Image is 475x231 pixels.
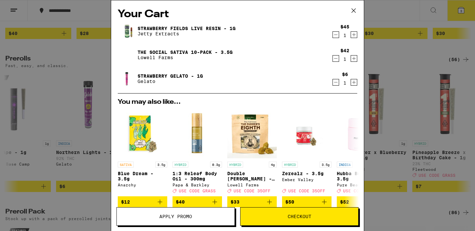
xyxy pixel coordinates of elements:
[118,46,136,64] img: The Social Sativa 10-Pack - 3.5g
[118,109,167,158] img: Anarchy - Blue Dream - 3.5g
[282,109,332,158] img: Ember Valley - Zerealz - 3.5g
[337,171,386,181] p: Hubba Bubba - 3.5g
[337,162,353,168] p: INDICA
[138,26,236,31] a: Strawberry Fields Live Resin - 1g
[342,72,348,77] div: $6
[155,162,167,168] p: 3.5g
[282,171,332,176] p: Zerealz - 3.5g
[227,196,277,208] button: Add to bag
[332,31,339,38] button: Decrement
[138,50,233,55] a: The Social Sativa 10-Pack - 3.5g
[4,5,47,10] span: Hi. Need any help?
[118,109,167,196] a: Open page for Blue Dream - 3.5g from Anarchy
[337,109,386,196] a: Open page for Hubba Bubba - 3.5g from Pure Beauty
[337,109,386,158] img: Pure Beauty - Hubba Bubba - 3.5g
[288,189,325,193] span: USE CODE 35OFF
[118,99,357,105] h2: You may also like...
[288,214,311,219] span: Checkout
[179,189,216,193] span: USE CODE GRASS
[173,183,222,187] div: Papa & Barkley
[337,196,386,208] button: Add to bag
[231,199,239,205] span: $33
[332,55,339,62] button: Decrement
[340,33,349,38] div: 1
[173,109,222,158] img: Papa & Barkley - 1:3 Releaf Body Oil - 300mg
[227,162,243,168] p: HYBRID
[159,214,192,219] span: Apply Promo
[227,183,277,187] div: Lowell Farms
[340,199,349,205] span: $52
[340,57,349,62] div: 1
[118,7,357,22] h2: Your Cart
[173,109,222,196] a: Open page for 1:3 Releaf Body Oil - 300mg from Papa & Barkley
[240,207,359,226] button: Checkout
[282,177,332,182] div: Ember Valley
[332,79,339,86] button: Decrement
[138,79,203,84] p: Gelato
[173,171,222,181] p: 1:3 Releaf Body Oil - 300mg
[227,109,277,196] a: Open page for Double Runtz - 4g from Lowell Farms
[351,31,357,38] button: Increment
[285,199,294,205] span: $50
[116,207,235,226] button: Apply Promo
[337,183,386,187] div: Pure Beauty
[282,196,332,208] button: Add to bag
[320,162,332,168] p: 3.5g
[282,162,298,168] p: HYBRID
[118,196,167,208] button: Add to bag
[269,162,277,168] p: 4g
[227,109,277,158] img: Lowell Farms - Double Runtz - 4g
[210,162,222,168] p: 0.3g
[173,162,188,168] p: HYBRID
[138,55,233,60] p: Lowell Farms
[121,199,130,205] span: $12
[343,189,380,193] span: USE CODE 35OFF
[176,199,185,205] span: $40
[227,171,277,181] p: Double [PERSON_NAME] - 4g
[138,73,203,79] a: Strawberry Gelato - 1g
[340,24,349,29] div: $45
[118,22,136,40] img: Strawberry Fields Live Resin - 1g
[138,31,236,36] p: Jetty Extracts
[340,48,349,53] div: $42
[282,109,332,196] a: Open page for Zerealz - 3.5g from Ember Valley
[118,183,167,187] div: Anarchy
[234,189,270,193] span: USE CODE 35OFF
[173,196,222,208] button: Add to bag
[118,69,136,88] img: Strawberry Gelato - 1g
[351,55,357,62] button: Increment
[118,171,167,181] p: Blue Dream - 3.5g
[351,79,357,86] button: Increment
[342,80,348,86] div: 1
